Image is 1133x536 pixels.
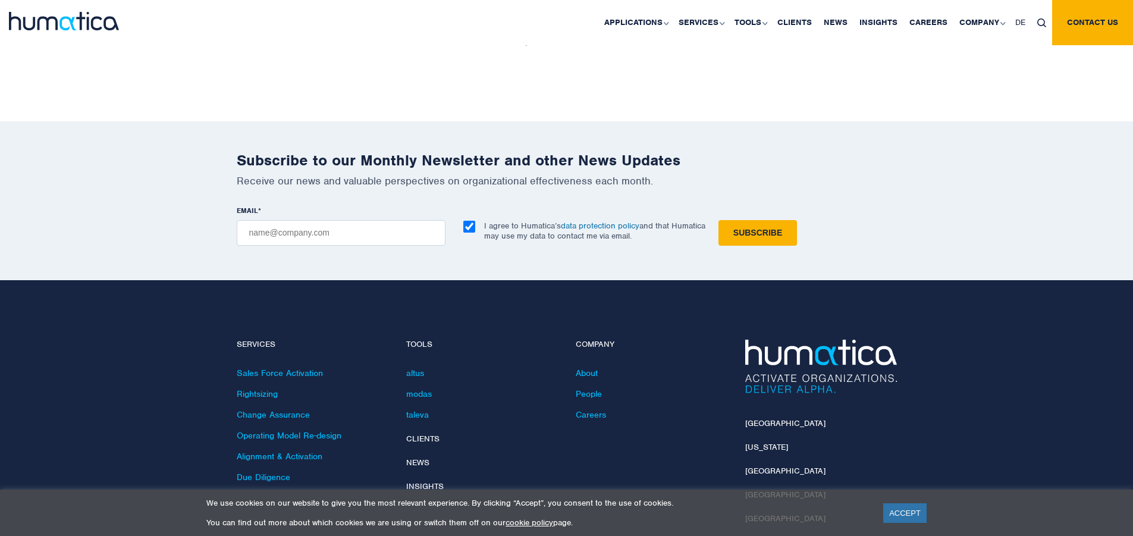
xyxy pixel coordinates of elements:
[406,409,429,420] a: taleva
[237,151,897,170] h2: Subscribe to our Monthly Newsletter and other News Updates
[237,430,341,441] a: Operating Model Re-design
[576,368,598,378] a: About
[406,340,558,350] h4: Tools
[883,503,927,523] a: ACCEPT
[237,206,258,215] span: EMAIL
[745,442,788,452] a: [US_STATE]
[561,221,639,231] a: data protection policy
[206,518,868,528] p: You can find out more about which cookies we are using or switch them off on our page.
[1015,17,1025,27] span: DE
[406,457,429,468] a: News
[745,340,897,393] img: Humatica
[406,388,432,399] a: modas
[237,409,310,420] a: Change Assurance
[1037,18,1046,27] img: search_icon
[237,368,323,378] a: Sales Force Activation
[237,174,897,187] p: Receive our news and valuable perspectives on organizational effectiveness each month.
[206,498,868,508] p: We use cookies on our website to give you the most relevant experience. By clicking “Accept”, you...
[718,220,797,246] input: Subscribe
[9,12,119,30] img: logo
[745,466,826,476] a: [GEOGRAPHIC_DATA]
[237,340,388,350] h4: Services
[406,368,424,378] a: altus
[576,340,727,350] h4: Company
[576,388,602,399] a: People
[237,388,278,399] a: Rightsizing
[406,481,444,491] a: Insights
[237,451,322,462] a: Alignment & Activation
[406,434,440,444] a: Clients
[463,221,475,233] input: I agree to Humatica’sdata protection policyand that Humatica may use my data to contact me via em...
[745,418,826,428] a: [GEOGRAPHIC_DATA]
[237,472,290,482] a: Due Diligence
[484,221,705,241] p: I agree to Humatica’s and that Humatica may use my data to contact me via email.
[576,409,606,420] a: Careers
[237,220,445,246] input: name@company.com
[506,518,553,528] a: cookie policy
